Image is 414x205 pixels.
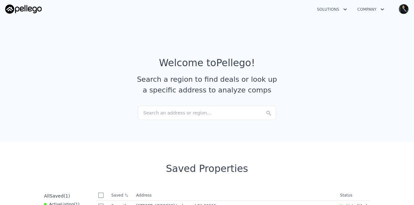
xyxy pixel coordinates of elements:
th: Address [134,190,337,201]
button: Company [352,4,389,15]
div: Search a region to find deals or look up a specific address to analyze comps [135,74,279,95]
th: Status [337,190,370,201]
div: Saved Properties [41,163,373,175]
span: Saved [49,193,63,199]
img: avatar [398,4,409,14]
div: Welcome to Pellego ! [159,57,255,69]
th: Saved [109,190,134,200]
img: Pellego [5,5,42,14]
div: All ( 1 ) [44,193,70,199]
div: Search an address or region... [138,106,276,120]
button: Solutions [312,4,352,15]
